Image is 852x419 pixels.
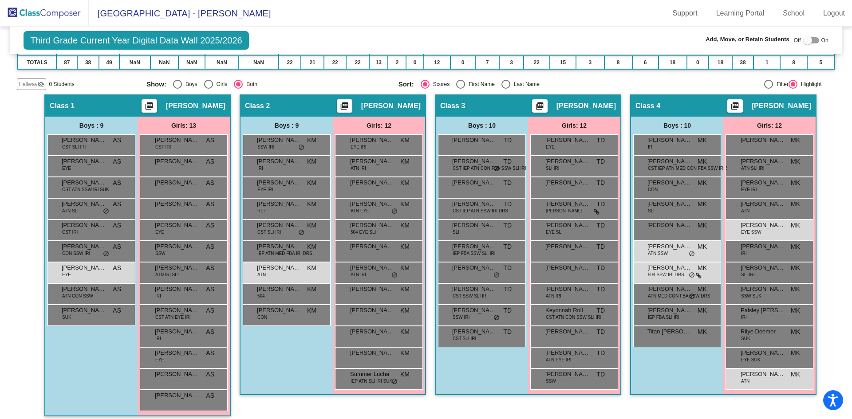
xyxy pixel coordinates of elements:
[741,293,761,299] span: SSW SUK
[337,99,352,113] button: Print Students Details
[534,102,545,114] mat-icon: picture_as_pdf
[510,80,540,88] div: Last Name
[545,242,590,251] span: [PERSON_NAME]
[257,306,301,315] span: [PERSON_NAME]
[430,80,450,88] div: Scores
[257,200,301,208] span: [PERSON_NAME]
[155,157,199,166] span: [PERSON_NAME]
[150,56,178,69] td: NaN
[155,178,199,187] span: [PERSON_NAME]
[807,56,835,69] td: 5
[546,314,601,321] span: CST ATN CON SSW SLI IRI
[647,306,692,315] span: [PERSON_NAME]
[62,271,71,278] span: EYE
[206,200,214,209] span: AS
[791,136,800,145] span: MK
[648,144,654,150] span: IRI
[452,221,497,230] span: [PERSON_NAME]
[155,285,199,294] span: [PERSON_NAME]
[773,80,789,88] div: Filter
[350,157,394,166] span: [PERSON_NAME]
[648,165,745,172] span: CST IEP ATN MED CON FBA SSW IRI SUK DRS
[709,56,732,69] td: 18
[257,242,301,251] span: [PERSON_NAME]
[103,251,109,258] span: do_not_disturb_alt
[391,208,398,215] span: do_not_disturb_alt
[62,285,106,294] span: [PERSON_NAME]
[647,157,692,166] span: [PERSON_NAME]
[62,178,106,187] span: [PERSON_NAME]
[453,208,508,214] span: CST IEP ATN SSW IRI DRS
[821,36,828,44] span: On
[351,165,366,172] span: ATN IRI
[400,285,410,294] span: KM
[113,136,121,145] span: AS
[452,285,497,294] span: [PERSON_NAME] [PERSON_NAME]
[556,102,616,110] span: [PERSON_NAME]
[155,327,199,336] span: [PERSON_NAME]
[62,136,106,145] span: [PERSON_NAME]
[741,250,747,257] span: IRI
[257,157,301,166] span: [PERSON_NAME] [PERSON_NAME]
[113,285,121,294] span: AS
[113,200,121,209] span: AS
[524,56,550,69] td: 22
[452,157,497,166] span: [PERSON_NAME]
[632,56,659,69] td: 6
[206,221,214,230] span: AS
[113,242,121,251] span: AS
[545,285,590,294] span: [PERSON_NAME]
[56,56,77,69] td: 87
[62,229,78,235] span: CST IRI
[155,293,161,299] span: IRI
[647,200,692,208] span: [PERSON_NAME]
[698,221,707,230] span: MK
[350,242,394,251] span: [PERSON_NAME]
[245,102,270,110] span: Class 2
[493,165,500,172] span: do_not_disturb_alt
[791,285,800,294] span: MK
[545,306,590,315] span: Keyonnah Roll
[503,327,512,337] span: TD
[689,251,695,258] span: do_not_disturb_alt
[62,144,86,150] span: CST SLI IRI
[546,165,560,172] span: SLI IRI
[752,102,811,110] span: [PERSON_NAME]
[257,263,301,272] span: [PERSON_NAME]
[794,36,801,44] span: Off
[791,242,800,251] span: MK
[155,144,171,150] span: CST IRI
[503,242,512,251] span: TD
[741,157,785,166] span: [PERSON_NAME]
[635,102,660,110] span: Class 4
[206,242,214,251] span: AS
[493,272,500,279] span: do_not_disturb_alt
[155,229,164,235] span: EYE
[452,242,497,251] span: [PERSON_NAME] [PERSON_NAME]
[706,35,789,44] span: Add, Move, or Retain Students
[648,271,684,278] span: 504 SSW IRI DRS
[350,306,394,315] span: [PERSON_NAME]
[49,80,74,88] span: 0 Students
[648,250,668,257] span: ATN SSW
[727,99,743,113] button: Print Students Details
[741,221,785,230] span: [PERSON_NAME]
[45,117,138,134] div: Boys : 9
[206,327,214,337] span: AS
[741,200,785,208] span: [PERSON_NAME]
[37,81,44,88] mat-icon: visibility_off
[436,117,528,134] div: Boys : 10
[388,56,406,69] td: 2
[452,327,497,336] span: [PERSON_NAME]
[166,102,225,110] span: [PERSON_NAME]
[698,157,707,166] span: MK
[698,285,707,294] span: MK
[205,56,238,69] td: NaN
[545,327,590,336] span: [PERSON_NAME]
[400,178,410,188] span: KM
[257,285,301,294] span: [PERSON_NAME]
[791,263,800,273] span: MK
[546,293,561,299] span: ATN IRI
[333,117,425,134] div: Girls: 12
[19,80,37,88] span: Hallway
